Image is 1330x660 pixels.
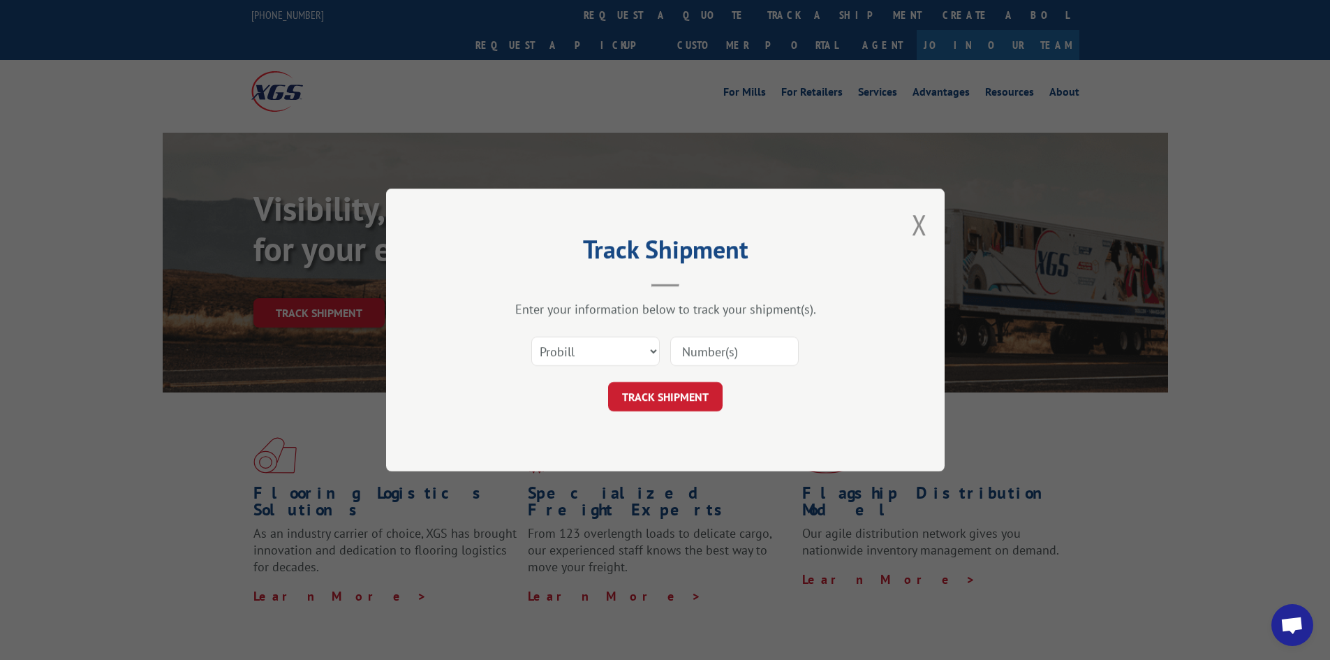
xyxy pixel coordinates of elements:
input: Number(s) [670,337,799,366]
div: Enter your information below to track your shipment(s). [456,301,875,317]
a: Open chat [1271,604,1313,646]
button: Close modal [912,206,927,243]
h2: Track Shipment [456,240,875,266]
button: TRACK SHIPMENT [608,382,723,411]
